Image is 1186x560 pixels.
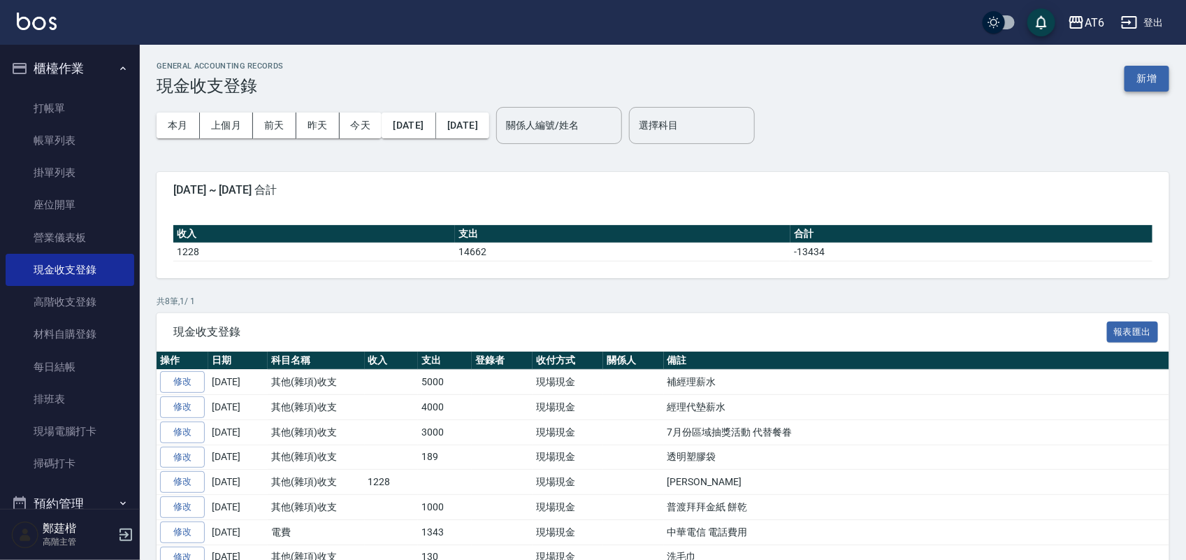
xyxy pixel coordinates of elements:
[418,495,472,520] td: 1000
[790,225,1152,243] th: 合計
[533,519,603,545] td: 現場現金
[6,50,134,87] button: 櫃檯作業
[1107,322,1159,343] button: 報表匯出
[6,286,134,318] a: 高階收支登錄
[268,519,365,545] td: 電費
[268,419,365,445] td: 其他(雜項)收支
[455,243,790,261] td: 14662
[208,419,268,445] td: [DATE]
[208,495,268,520] td: [DATE]
[1115,10,1169,36] button: 登出
[6,415,134,447] a: 現場電腦打卡
[6,189,134,221] a: 座位開單
[418,370,472,395] td: 5000
[208,395,268,420] td: [DATE]
[160,447,205,468] a: 修改
[157,113,200,138] button: 本月
[157,62,284,71] h2: GENERAL ACCOUNTING RECORDS
[268,470,365,495] td: 其他(雜項)收支
[253,113,296,138] button: 前天
[6,351,134,383] a: 每日結帳
[160,371,205,393] a: 修改
[268,395,365,420] td: 其他(雜項)收支
[664,495,1169,520] td: 普渡拜拜金紙 餅乾
[157,295,1169,308] p: 共 8 筆, 1 / 1
[365,470,419,495] td: 1228
[533,395,603,420] td: 現場現金
[173,243,455,261] td: 1228
[296,113,340,138] button: 昨天
[11,521,39,549] img: Person
[6,157,134,189] a: 掛單列表
[160,396,205,418] a: 修改
[160,496,205,518] a: 修改
[365,352,419,370] th: 收入
[6,124,134,157] a: 帳單列表
[1107,324,1159,338] a: 報表匯出
[6,447,134,480] a: 掃碼打卡
[418,419,472,445] td: 3000
[208,352,268,370] th: 日期
[268,370,365,395] td: 其他(雜項)收支
[268,445,365,470] td: 其他(雜項)收支
[173,183,1152,197] span: [DATE] ~ [DATE] 合計
[157,76,284,96] h3: 現金收支登錄
[664,370,1169,395] td: 補經理薪水
[43,536,114,548] p: 高階主管
[664,395,1169,420] td: 經理代墊薪水
[173,225,455,243] th: 收入
[603,352,664,370] th: 關係人
[790,243,1152,261] td: -13434
[382,113,435,138] button: [DATE]
[17,13,57,30] img: Logo
[472,352,533,370] th: 登錄者
[200,113,253,138] button: 上個月
[160,522,205,543] a: 修改
[208,519,268,545] td: [DATE]
[418,352,472,370] th: 支出
[533,495,603,520] td: 現場現金
[6,222,134,254] a: 營業儀表板
[160,471,205,493] a: 修改
[43,522,114,536] h5: 鄭莛楷
[173,325,1107,339] span: 現金收支登錄
[1124,66,1169,92] button: 新增
[533,352,603,370] th: 收付方式
[533,370,603,395] td: 現場現金
[208,370,268,395] td: [DATE]
[157,352,208,370] th: 操作
[664,419,1169,445] td: 7月份區域抽獎活動 代替餐眷
[533,470,603,495] td: 現場現金
[6,254,134,286] a: 現金收支登錄
[268,495,365,520] td: 其他(雜項)收支
[418,395,472,420] td: 4000
[1124,71,1169,85] a: 新增
[1027,8,1055,36] button: save
[664,352,1169,370] th: 備註
[160,422,205,443] a: 修改
[208,445,268,470] td: [DATE]
[1062,8,1110,37] button: AT6
[6,383,134,415] a: 排班表
[340,113,382,138] button: 今天
[664,519,1169,545] td: 中華電信 電話費用
[6,486,134,522] button: 預約管理
[455,225,790,243] th: 支出
[268,352,365,370] th: 科目名稱
[436,113,489,138] button: [DATE]
[6,318,134,350] a: 材料自購登錄
[1085,14,1104,31] div: AT6
[208,470,268,495] td: [DATE]
[533,419,603,445] td: 現場現金
[418,445,472,470] td: 189
[664,445,1169,470] td: 透明塑膠袋
[533,445,603,470] td: 現場現金
[418,519,472,545] td: 1343
[664,470,1169,495] td: [PERSON_NAME]
[6,92,134,124] a: 打帳單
